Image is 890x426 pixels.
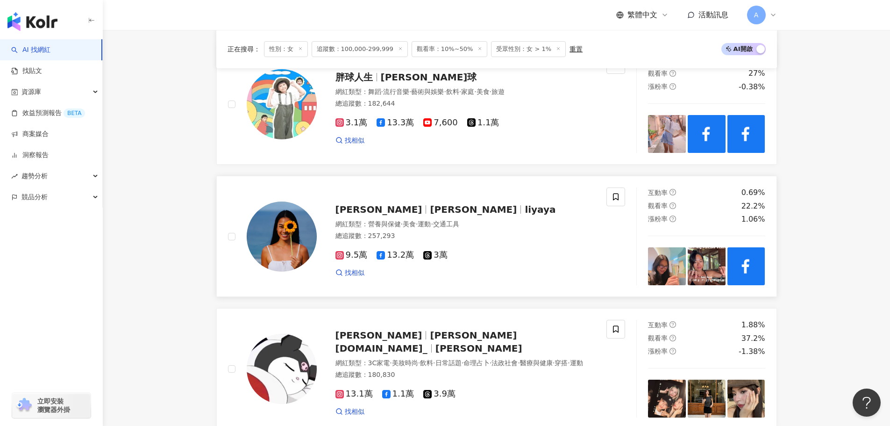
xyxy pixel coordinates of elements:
[446,88,459,95] span: 飲料
[423,118,458,128] span: 7,600
[669,348,676,354] span: question-circle
[648,215,668,223] span: 漲粉率
[739,347,765,357] div: -1.38%
[688,247,726,285] img: post-image
[491,359,518,367] span: 法政社會
[335,268,364,278] a: 找相似
[459,88,461,95] span: ·
[381,72,477,83] span: [PERSON_NAME]球
[412,41,488,57] span: 觀看率：10%~50%
[345,136,364,145] span: 找相似
[741,188,765,198] div: 0.69%
[7,12,57,31] img: logo
[264,41,308,57] span: 性別：女
[669,216,676,222] span: question-circle
[433,359,435,367] span: ·
[335,220,596,229] div: 網紅類型 ：
[553,359,555,367] span: ·
[491,41,566,57] span: 受眾性別：女 > 1%
[520,359,553,367] span: 醫療與健康
[335,407,364,417] a: 找相似
[368,220,401,228] span: 營養與保健
[335,250,368,260] span: 9.5萬
[491,88,505,95] span: 旅遊
[570,45,583,53] div: 重置
[648,334,668,342] span: 觀看率
[335,370,596,380] div: 總追蹤數 ： 180,830
[648,247,686,285] img: post-image
[462,359,463,367] span: ·
[669,83,676,90] span: question-circle
[377,250,414,260] span: 13.2萬
[648,70,668,77] span: 觀看率
[490,88,491,95] span: ·
[741,214,765,224] div: 1.06%
[345,268,364,278] span: 找相似
[411,88,444,95] span: 藝術與娛樂
[461,88,474,95] span: 家庭
[627,10,657,20] span: 繁體中文
[463,359,490,367] span: 命理占卜
[418,359,420,367] span: ·
[474,88,476,95] span: ·
[12,393,91,418] a: chrome extension立即安裝 瀏覽器外掛
[741,333,765,344] div: 37.2%
[312,41,408,57] span: 追蹤數：100,000-299,999
[648,347,668,355] span: 漲粉率
[21,81,41,102] span: 資源庫
[435,359,462,367] span: 日常話題
[335,136,364,145] a: 找相似
[335,118,368,128] span: 3.1萬
[423,389,456,399] span: 3.9萬
[741,320,765,330] div: 1.88%
[433,220,459,228] span: 交通工具
[525,204,555,215] span: liyaya
[420,359,433,367] span: 飲料
[727,380,765,418] img: post-image
[335,389,373,399] span: 13.1萬
[444,88,446,95] span: ·
[669,321,676,328] span: question-circle
[368,88,381,95] span: 舞蹈
[390,359,392,367] span: ·
[648,321,668,329] span: 互動率
[648,380,686,418] img: post-image
[377,118,414,128] span: 13.3萬
[335,204,422,215] span: [PERSON_NAME]
[335,231,596,241] div: 總追蹤數 ： 257,293
[648,202,668,209] span: 觀看率
[570,359,583,367] span: 運動
[383,88,409,95] span: 流行音樂
[568,359,570,367] span: ·
[518,359,520,367] span: ·
[416,220,418,228] span: ·
[335,87,596,97] div: 網紅類型 ：
[247,69,317,139] img: KOL Avatar
[335,359,596,368] div: 網紅類型 ：
[247,202,317,272] img: KOL Avatar
[216,176,777,297] a: KOL Avatar[PERSON_NAME][PERSON_NAME]liyaya網紅類型：營養與保健·美食·運動·交通工具總追蹤數：257,2939.5萬13.2萬3萬找相似互動率quest...
[381,88,383,95] span: ·
[11,66,42,76] a: 找貼文
[648,115,686,153] img: post-image
[11,173,18,180] span: rise
[423,250,447,260] span: 3萬
[11,151,49,160] a: 洞察報告
[490,359,491,367] span: ·
[727,115,765,153] img: post-image
[11,130,49,139] a: 商案媒合
[688,380,726,418] img: post-image
[467,118,499,128] span: 1.1萬
[409,88,411,95] span: ·
[430,204,517,215] span: [PERSON_NAME]
[853,389,881,417] iframe: Help Scout Beacon - Open
[15,398,33,413] img: chrome extension
[37,397,70,414] span: 立即安裝 瀏覽器外掛
[669,189,676,195] span: question-circle
[748,68,765,79] div: 27%
[228,45,260,53] span: 正在搜尋 ：
[403,220,416,228] span: 美食
[435,343,522,354] span: [PERSON_NAME]
[382,389,414,399] span: 1.1萬
[669,70,676,77] span: question-circle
